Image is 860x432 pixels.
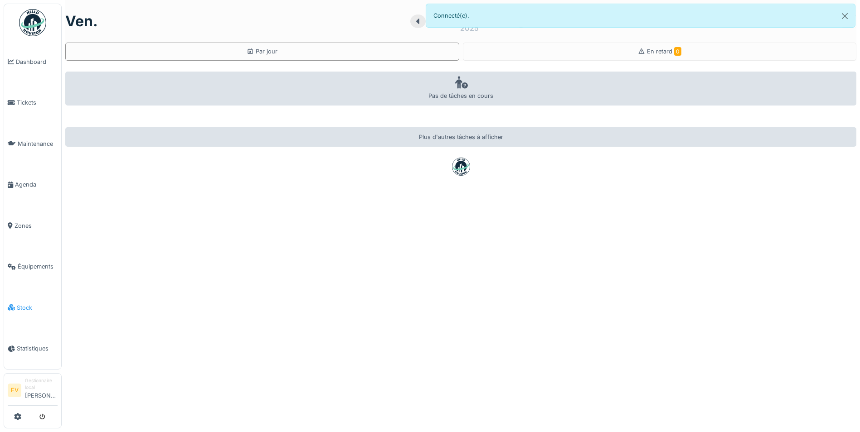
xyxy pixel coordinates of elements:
a: Stock [4,287,61,328]
div: Connecté(e). [426,4,856,28]
a: Zones [4,205,61,246]
h1: ven. [65,13,98,30]
div: Pas de tâches en cours [65,72,856,106]
span: Zones [15,221,58,230]
span: Dashboard [16,58,58,66]
img: badge-BVDL4wpA.svg [452,158,470,176]
span: Agenda [15,180,58,189]
span: 0 [674,47,681,56]
a: FV Gestionnaire local[PERSON_NAME] [8,377,58,406]
div: 2025 [460,23,479,34]
a: Dashboard [4,41,61,82]
img: Badge_color-CXgf-gQk.svg [19,9,46,36]
div: Par jour [247,47,277,56]
a: Agenda [4,164,61,206]
span: Statistiques [17,344,58,353]
span: En retard [647,48,681,55]
a: Statistiques [4,328,61,370]
span: Maintenance [18,139,58,148]
a: Tickets [4,82,61,124]
div: Plus d'autres tâches à afficher [65,127,856,147]
li: [PERSON_NAME] [25,377,58,403]
button: Close [835,4,855,28]
a: Maintenance [4,123,61,164]
span: Tickets [17,98,58,107]
span: Stock [17,303,58,312]
li: FV [8,384,21,397]
div: Gestionnaire local [25,377,58,391]
span: Équipements [18,262,58,271]
a: Équipements [4,246,61,288]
